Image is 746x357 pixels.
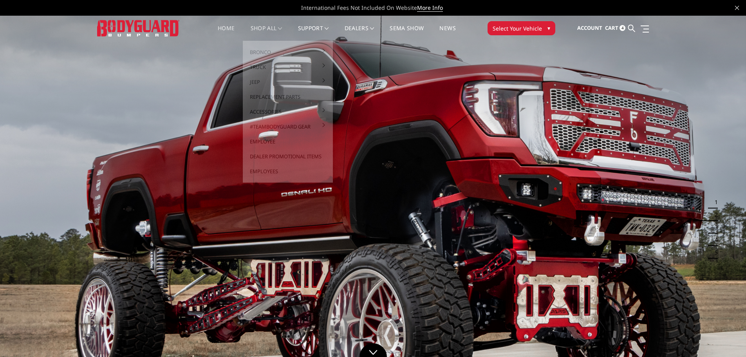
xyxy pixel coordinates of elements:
[390,25,424,41] a: SEMA Show
[605,18,625,39] a: Cart 4
[246,119,330,134] a: #TeamBodyguard Gear
[97,20,179,36] img: BODYGUARD BUMPERS
[298,25,329,41] a: Support
[246,149,330,164] a: Dealer Promotional Items
[246,74,330,89] a: Jeep
[359,343,387,357] a: Click to Down
[246,45,330,60] a: Bronco
[246,60,330,74] a: Truck
[710,246,718,259] button: 5 of 5
[547,24,550,32] span: ▾
[218,25,235,41] a: Home
[246,104,330,119] a: Accessories
[710,196,718,208] button: 1 of 5
[417,4,443,12] a: More Info
[577,24,602,31] span: Account
[488,21,555,35] button: Select Your Vehicle
[620,25,625,31] span: 4
[246,89,330,104] a: Replacement Parts
[710,234,718,246] button: 4 of 5
[251,25,282,41] a: shop all
[605,24,618,31] span: Cart
[710,208,718,221] button: 2 of 5
[493,24,542,33] span: Select Your Vehicle
[439,25,455,41] a: News
[246,134,330,149] a: Employee
[710,221,718,234] button: 3 of 5
[577,18,602,39] a: Account
[345,25,374,41] a: Dealers
[246,164,330,179] a: Employees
